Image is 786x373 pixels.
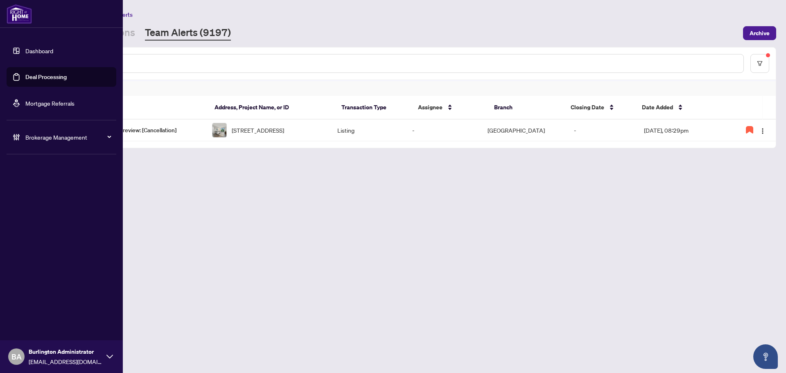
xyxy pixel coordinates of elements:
span: BA [11,351,22,362]
th: Summary [81,96,208,120]
span: filter [757,61,763,66]
td: - [406,120,481,141]
th: Address, Project Name, or ID [208,96,335,120]
button: Open asap [753,344,778,369]
button: Archive [743,26,776,40]
td: [DATE], 08:29pm [637,120,727,141]
th: Closing Date [564,96,635,120]
div: 1 of Items [43,80,776,96]
a: Team Alerts (9197) [145,26,231,41]
span: Assignee [418,103,443,112]
span: Archive [750,27,770,40]
button: Logo [756,124,769,137]
span: Brokerage Management [25,133,111,142]
img: thumbnail-img [212,123,226,137]
span: [STREET_ADDRESS] [232,126,284,135]
td: - [567,120,637,141]
a: Dashboard [25,47,53,54]
th: Assignee [411,96,488,120]
span: Closing Date [571,103,604,112]
span: [EMAIL_ADDRESS][DOMAIN_NAME] [29,357,102,366]
a: Deal Processing [25,73,67,81]
span: Submitted for review: [Cancellation] [87,126,199,135]
img: Logo [759,128,766,134]
td: Listing [331,120,406,141]
th: Transaction Type [335,96,411,120]
button: filter [750,54,769,73]
td: [GEOGRAPHIC_DATA] [481,120,567,141]
th: Branch [488,96,564,120]
th: Date Added [635,96,727,120]
a: Mortgage Referrals [25,99,75,107]
span: Burlington Administrator [29,347,102,356]
span: Date Added [642,103,673,112]
img: logo [7,4,32,24]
